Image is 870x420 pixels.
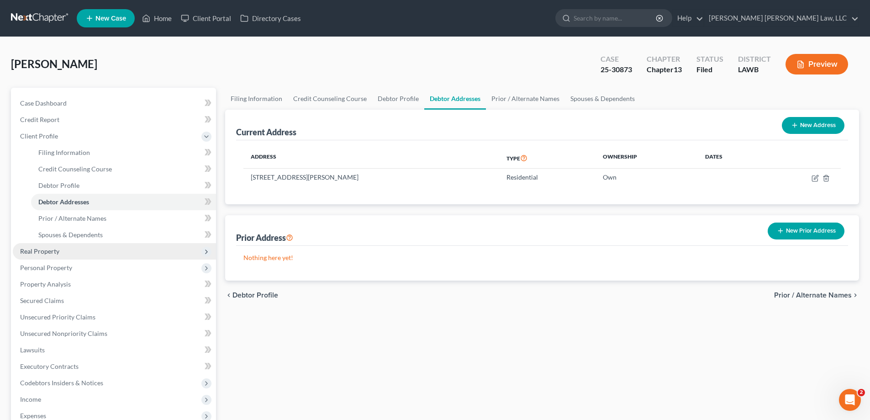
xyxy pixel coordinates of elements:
[774,292,859,299] button: Prior / Alternate Names chevron_right
[786,54,848,74] button: Preview
[738,54,771,64] div: District
[20,116,59,123] span: Credit Report
[236,10,306,27] a: Directory Cases
[38,165,112,173] span: Credit Counseling Course
[38,231,103,239] span: Spouses & Dependents
[20,362,79,370] span: Executory Contracts
[774,292,852,299] span: Prior / Alternate Names
[673,10,703,27] a: Help
[574,10,657,27] input: Search by name...
[20,247,59,255] span: Real Property
[176,10,236,27] a: Client Portal
[782,117,844,134] button: New Address
[243,253,841,262] p: Nothing here yet!
[647,54,682,64] div: Chapter
[20,346,45,354] span: Lawsuits
[20,297,64,304] span: Secured Claims
[20,132,58,140] span: Client Profile
[20,280,71,288] span: Property Analysis
[38,149,90,156] span: Filing Information
[95,15,126,22] span: New Case
[31,227,216,243] a: Spouses & Dependents
[236,232,293,243] div: Prior Address
[38,181,79,189] span: Debtor Profile
[674,65,682,74] span: 13
[696,64,723,75] div: Filed
[236,127,296,138] div: Current Address
[11,57,97,70] span: [PERSON_NAME]
[424,88,486,110] a: Debtor Addresses
[13,342,216,358] a: Lawsuits
[137,10,176,27] a: Home
[596,169,698,186] td: Own
[31,144,216,161] a: Filing Information
[243,148,499,169] th: Address
[858,389,865,396] span: 2
[31,210,216,227] a: Prior / Alternate Names
[31,161,216,177] a: Credit Counseling Course
[768,223,844,239] button: New Prior Address
[31,194,216,210] a: Debtor Addresses
[20,379,103,387] span: Codebtors Insiders & Notices
[20,99,67,107] span: Case Dashboard
[13,276,216,292] a: Property Analysis
[13,358,216,375] a: Executory Contracts
[13,325,216,342] a: Unsecured Nonpriority Claims
[601,64,632,75] div: 25-30873
[20,412,46,420] span: Expenses
[13,112,216,128] a: Credit Report
[647,64,682,75] div: Chapter
[565,88,640,110] a: Spouses & Dependents
[20,330,107,337] span: Unsecured Nonpriority Claims
[38,198,89,206] span: Debtor Addresses
[38,214,106,222] span: Prior / Alternate Names
[601,54,632,64] div: Case
[225,88,288,110] a: Filing Information
[698,148,765,169] th: Dates
[13,95,216,112] a: Case Dashboard
[696,54,723,64] div: Status
[20,395,41,403] span: Income
[704,10,859,27] a: [PERSON_NAME] [PERSON_NAME] Law, LLC
[20,313,95,321] span: Unsecured Priority Claims
[839,389,861,411] iframe: Intercom live chat
[225,292,232,299] i: chevron_left
[31,177,216,194] a: Debtor Profile
[486,88,565,110] a: Prior / Alternate Names
[13,309,216,325] a: Unsecured Priority Claims
[225,292,278,299] button: chevron_left Debtor Profile
[499,148,596,169] th: Type
[20,264,72,271] span: Personal Property
[596,148,698,169] th: Ownership
[738,64,771,75] div: LAWB
[852,292,859,299] i: chevron_right
[232,292,278,299] span: Debtor Profile
[288,88,372,110] a: Credit Counseling Course
[499,169,596,186] td: Residential
[13,292,216,309] a: Secured Claims
[372,88,424,110] a: Debtor Profile
[243,169,499,186] td: [STREET_ADDRESS][PERSON_NAME]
